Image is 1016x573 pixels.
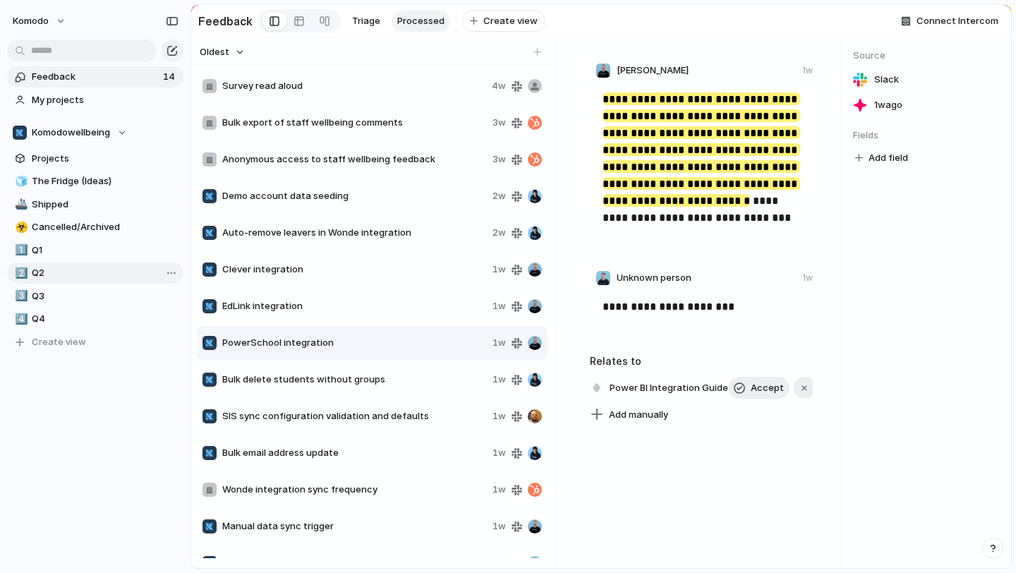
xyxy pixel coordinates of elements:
[13,289,27,303] button: 3️⃣
[32,266,179,280] span: Q2
[32,312,179,326] span: Q4
[492,299,506,313] span: 1w
[222,79,486,93] span: Survey read aloud
[492,189,506,203] span: 2w
[492,519,506,533] span: 1w
[13,243,27,258] button: 1️⃣
[728,377,790,399] button: Accept
[895,11,1004,32] button: Connect Intercom
[492,336,506,350] span: 1w
[609,408,668,422] span: Add manually
[222,226,487,240] span: Auto-remove leavers in Wonde integration
[13,174,27,188] button: 🧊
[7,286,183,307] a: 3️⃣Q3
[802,64,813,77] div: 1w
[13,14,49,28] span: Komodo
[13,220,27,234] button: ☣️
[483,14,538,28] span: Create view
[397,14,445,28] span: Processed
[869,151,908,165] span: Add field
[222,152,487,167] span: Anonymous access to staff wellbeing feedback
[7,66,183,88] a: Feedback14
[7,194,183,215] a: 🚢Shipped
[32,174,179,188] span: The Fridge (Ideas)
[346,11,386,32] a: Triage
[32,93,179,107] span: My projects
[222,519,487,533] span: Manual data sync trigger
[853,70,1000,90] a: Slack
[605,378,732,398] span: Power BI Integration Guide
[7,171,183,192] a: 🧊The Fridge (Ideas)
[222,409,487,423] span: SIS sync configuration validation and defaults
[462,10,545,32] button: Create view
[15,311,25,327] div: 4️⃣
[7,122,183,143] button: Komodowellbeing
[492,79,506,93] span: 4w
[853,49,1000,63] span: Source
[392,11,450,32] a: Processed
[222,373,487,387] span: Bulk delete students without groups
[163,70,178,84] span: 14
[492,483,506,497] span: 1w
[853,149,910,167] button: Add field
[874,98,902,112] span: 1w ago
[15,288,25,304] div: 3️⃣
[492,152,506,167] span: 3w
[802,272,813,284] div: 1w
[15,196,25,212] div: 🚢
[32,70,159,84] span: Feedback
[7,308,183,330] a: 4️⃣Q4
[32,220,179,234] span: Cancelled/Archived
[15,174,25,190] div: 🧊
[32,335,86,349] span: Create view
[32,243,179,258] span: Q1
[492,226,506,240] span: 2w
[198,13,253,30] h2: Feedback
[7,217,183,238] a: ☣️Cancelled/Archived
[590,354,813,368] h3: Relates to
[222,299,487,313] span: EdLink integration
[6,10,73,32] button: Komodo
[222,263,487,277] span: Clever integration
[200,45,229,59] span: Oldest
[32,152,179,166] span: Projects
[15,242,25,258] div: 1️⃣
[751,381,784,395] span: Accept
[32,126,110,140] span: Komodowellbeing
[222,556,505,570] span: Hide empty groups in survey recipient selector
[7,332,183,353] button: Create view
[917,14,998,28] span: Connect Intercom
[32,289,179,303] span: Q3
[492,409,506,423] span: 1w
[617,64,689,78] span: [PERSON_NAME]
[617,271,691,285] span: Unknown person
[15,265,25,282] div: 2️⃣
[492,116,506,130] span: 3w
[222,483,487,497] span: Wonde integration sync frequency
[7,240,183,261] a: 1️⃣Q1
[32,198,179,212] span: Shipped
[7,90,183,111] a: My projects
[7,263,183,284] a: 2️⃣Q2
[13,266,27,280] button: 2️⃣
[492,263,506,277] span: 1w
[874,73,899,87] span: Slack
[13,312,27,326] button: 4️⃣
[222,189,487,203] span: Demo account data seeding
[7,148,183,169] a: Projects
[15,219,25,236] div: ☣️
[222,446,487,460] span: Bulk email address update
[853,128,1000,143] span: Fields
[492,446,506,460] span: 1w
[352,14,380,28] span: Triage
[492,373,506,387] span: 1w
[198,43,247,61] button: Oldest
[222,116,487,130] span: Bulk export of staff wellbeing comments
